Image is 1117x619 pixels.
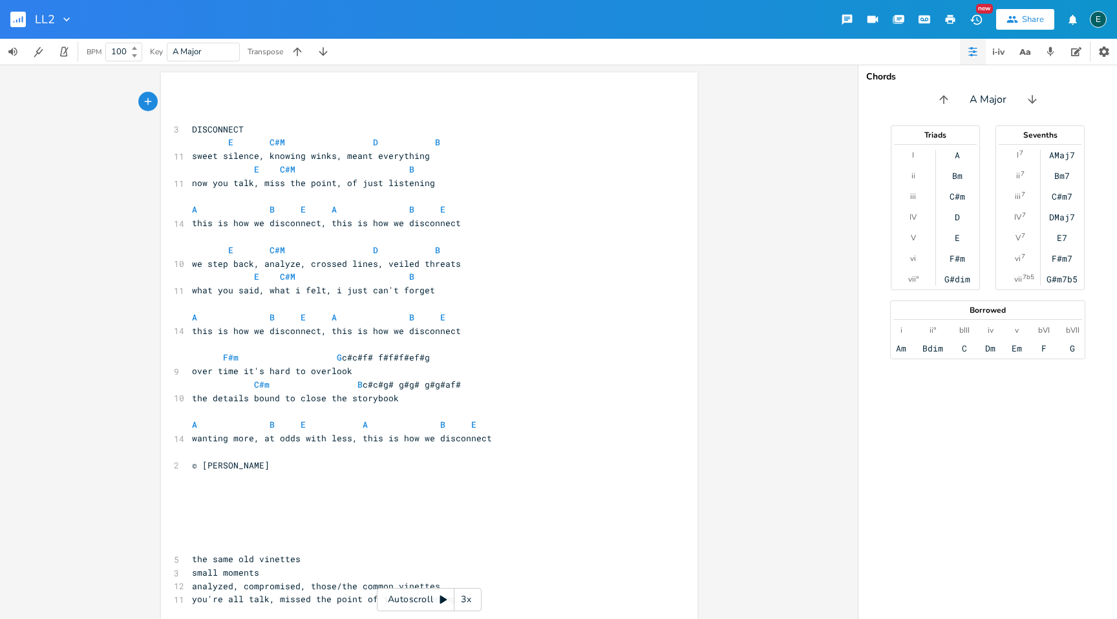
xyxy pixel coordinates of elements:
[192,567,259,578] span: small moments
[270,311,275,323] span: B
[440,204,445,215] span: E
[996,9,1054,30] button: Share
[1070,343,1075,353] div: G
[952,171,963,181] div: Bm
[1015,191,1021,202] div: iii
[150,48,163,56] div: Key
[996,131,1084,139] div: Sevenths
[1022,210,1026,220] sup: 7
[192,351,430,363] span: c#c#f# f#f#f#ef#g
[1021,189,1025,200] sup: 7
[1014,212,1021,222] div: IV
[911,171,915,181] div: ii
[1021,251,1025,262] sup: 7
[1038,325,1050,335] div: bVI
[228,136,233,148] span: E
[192,432,492,444] span: wanting more, at odds with less, this is how we disconnect
[409,311,414,323] span: B
[280,163,295,175] span: C#M
[223,351,239,363] span: F#m
[192,284,435,296] span: what you said, what i felt, i just can't forget
[248,48,283,56] div: Transpose
[950,191,965,202] div: C#m
[192,392,399,404] span: the details bound to close the storybook
[192,459,270,471] span: © [PERSON_NAME]
[357,379,363,390] span: B
[911,233,916,243] div: V
[1057,233,1067,243] div: E7
[301,311,306,323] span: E
[988,325,994,335] div: iv
[1052,191,1072,202] div: C#m7
[896,343,906,353] div: Am
[192,177,435,189] span: now you talk, miss the point, of just listening
[1021,231,1025,241] sup: 7
[409,163,414,175] span: B
[910,253,916,264] div: vi
[192,593,456,605] span: you're all talk, missed the point of just listening
[192,123,244,135] span: DISCONNECT
[912,150,914,160] div: I
[1016,233,1021,243] div: V
[301,204,306,215] span: E
[435,136,440,148] span: B
[301,419,306,430] span: E
[1017,150,1019,160] div: I
[944,274,970,284] div: G#dim
[440,311,445,323] span: E
[192,204,197,215] span: A
[373,136,378,148] span: D
[1014,274,1022,284] div: vii
[970,92,1006,107] span: A Major
[270,419,275,430] span: B
[955,233,960,243] div: E
[1021,169,1025,179] sup: 7
[409,271,414,282] span: B
[471,419,476,430] span: E
[1052,253,1072,264] div: F#m7
[1090,11,1107,28] div: edenmusic
[270,244,285,256] span: C#M
[192,419,197,430] span: A
[440,419,445,430] span: B
[192,580,440,592] span: analyzed, compromised, those/the common vinettes
[955,212,960,222] div: D
[962,343,967,353] div: C
[1019,148,1023,158] sup: 7
[373,244,378,256] span: D
[976,4,993,14] div: New
[254,163,259,175] span: E
[337,351,342,363] span: G
[192,311,197,323] span: A
[985,343,995,353] div: Dm
[1041,343,1047,353] div: F
[910,212,917,222] div: IV
[192,258,461,269] span: we step back, analyze, crossed lines, veiled threats
[377,588,482,611] div: Autoscroll
[280,271,295,282] span: C#M
[1023,272,1034,282] sup: 7b5
[1049,212,1075,222] div: DMaj7
[900,325,902,335] div: i
[192,553,301,565] span: the same old vinettes
[192,217,461,229] span: this is how we disconnect, this is how we disconnect
[192,365,352,377] span: over time it's hard to overlook
[270,136,285,148] span: C#M
[173,46,202,58] span: A Major
[1054,171,1070,181] div: Bm7
[332,311,337,323] span: A
[1049,150,1075,160] div: AMaj7
[1015,325,1019,335] div: v
[192,150,430,162] span: sweet silence, knowing winks, meant everything
[891,131,979,139] div: Triads
[35,14,55,25] span: LL2
[1012,343,1022,353] div: Em
[955,150,960,160] div: A
[192,379,461,390] span: c#c#g# g#g# g#g#af#
[1015,253,1021,264] div: vi
[1047,274,1078,284] div: G#m7b5
[192,325,461,337] span: this is how we disconnect, this is how we disconnect
[363,419,368,430] span: A
[1022,14,1044,25] div: Share
[1066,325,1080,335] div: bVII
